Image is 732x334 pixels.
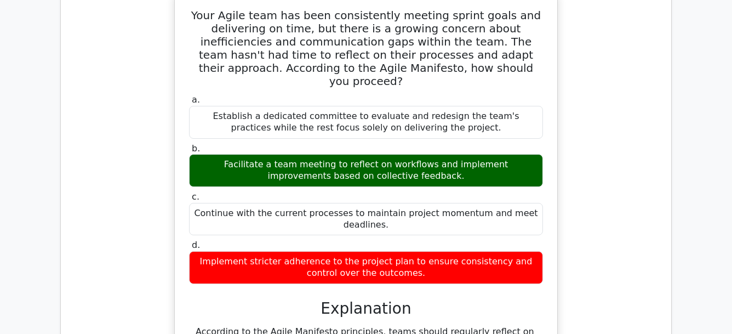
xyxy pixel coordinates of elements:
[189,203,543,236] div: Continue with the current processes to maintain project momentum and meet deadlines.
[189,251,543,284] div: Implement stricter adherence to the project plan to ensure consistency and control over the outco...
[196,299,536,318] h3: Explanation
[189,154,543,187] div: Facilitate a team meeting to reflect on workflows and implement improvements based on collective ...
[192,143,200,154] span: b.
[192,240,200,250] span: d.
[192,191,199,202] span: c.
[188,9,544,88] h5: Your Agile team has been consistently meeting sprint goals and delivering on time, but there is a...
[189,106,543,139] div: Establish a dedicated committee to evaluate and redesign the team's practices while the rest focu...
[192,94,200,105] span: a.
